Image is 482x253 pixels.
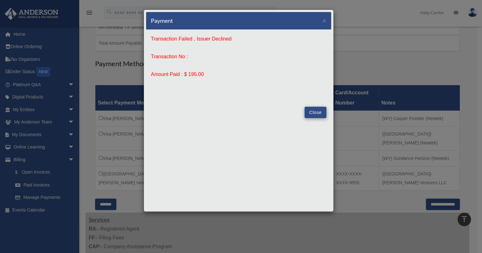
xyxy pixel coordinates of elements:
[305,107,326,118] button: Close
[151,35,326,43] p: Transaction Failed , Issuer Declined
[151,70,326,79] p: Amount Paid : $ 195.00
[322,17,326,24] button: Close
[322,17,326,24] span: ×
[151,52,326,61] p: Transaction No :
[151,17,173,25] h5: Payment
